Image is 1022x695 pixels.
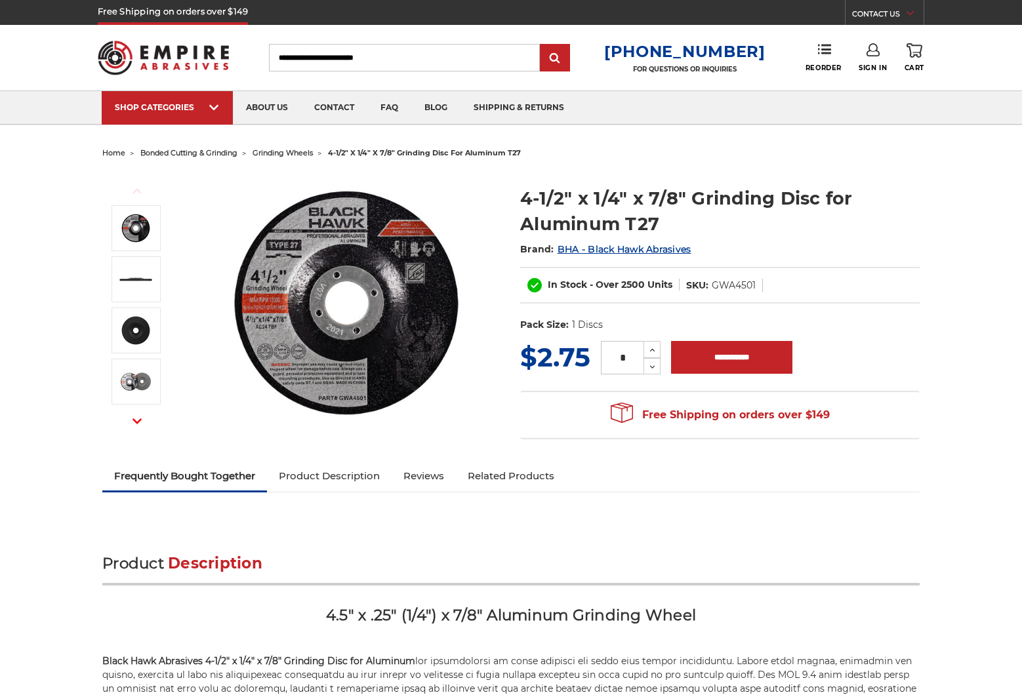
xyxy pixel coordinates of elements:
strong: Black Hawk Abrasives 4-1/2" x 1/4" x 7/8" Grinding Disc for Aluminum [102,655,415,667]
input: Submit [542,45,568,71]
a: blog [411,91,460,125]
a: grinding wheels [253,148,313,157]
img: aluminum grinding disc [119,263,152,296]
span: Description [168,554,262,572]
span: Brand: [520,243,554,255]
a: BHA - Black Hawk Abrasives [558,243,691,255]
span: Sign In [859,64,887,72]
a: home [102,148,125,157]
span: 2500 [621,279,645,290]
h1: 4-1/2" x 1/4" x 7/8" Grinding Disc for Aluminum T27 [520,186,920,237]
img: BHA 4.5 inch grinding disc for aluminum [119,365,152,398]
img: 4-1/2" x 1/4" x 7/8" Grinding Disc for Aluminum T27 [119,314,152,347]
p: FOR QUESTIONS OR INQUIRIES [604,65,766,73]
span: In Stock [548,279,587,290]
button: Previous [121,177,153,205]
dt: SKU: [686,279,708,292]
a: faq [367,91,411,125]
span: Product [102,554,164,572]
a: Reorder [806,43,842,71]
span: Cart [905,64,924,72]
img: 4.5 inch grinding wheel for aluminum [119,212,152,245]
span: Reorder [806,64,842,72]
button: Next [121,407,153,435]
span: $2.75 [520,341,590,373]
a: Product Description [267,462,392,490]
h2: 4.5" x .25" (1/4") x 7/8" Aluminum Grinding Wheel [102,605,920,635]
dd: 1 Discs [572,318,603,332]
div: SHOP CATEGORIES [115,102,220,112]
dd: GWA4501 [712,279,756,292]
a: shipping & returns [460,91,577,125]
img: 4.5 inch grinding wheel for aluminum [215,172,478,434]
a: CONTACT US [852,7,924,25]
span: 4-1/2" x 1/4" x 7/8" grinding disc for aluminum t27 [328,148,521,157]
a: Related Products [456,462,566,490]
span: Free Shipping on orders over $149 [611,402,830,428]
a: Cart [905,43,924,72]
a: bonded cutting & grinding [140,148,237,157]
a: Frequently Bought Together [102,462,267,490]
dt: Pack Size: [520,318,569,332]
a: Reviews [392,462,456,490]
a: about us [233,91,301,125]
a: contact [301,91,367,125]
img: Empire Abrasives [98,32,229,83]
span: - Over [590,279,619,290]
span: Units [647,279,672,290]
a: [PHONE_NUMBER] [604,42,766,61]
